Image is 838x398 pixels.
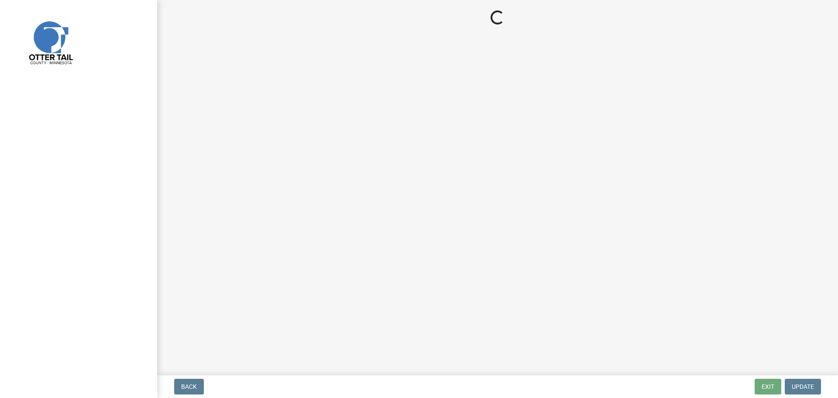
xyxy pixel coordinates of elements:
[792,383,814,390] span: Update
[17,9,83,75] img: Otter Tail County, Minnesota
[785,379,821,395] button: Update
[174,379,204,395] button: Back
[755,379,781,395] button: Exit
[181,383,197,390] span: Back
